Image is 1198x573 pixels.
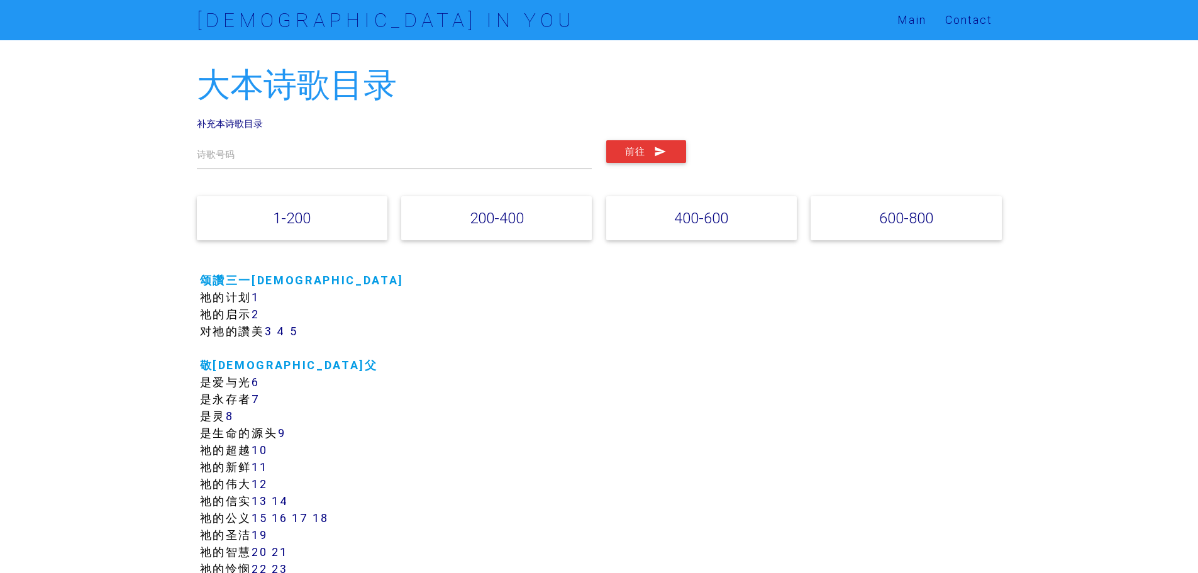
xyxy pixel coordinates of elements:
[252,290,260,304] a: 1
[674,209,728,227] a: 400-600
[197,67,1002,104] h2: 大本诗歌目录
[272,494,288,508] a: 14
[313,511,328,525] a: 18
[252,375,260,389] a: 6
[226,409,234,423] a: 8
[265,324,273,338] a: 3
[252,511,267,525] a: 15
[200,273,404,287] a: 颂讚三一[DEMOGRAPHIC_DATA]
[277,324,286,338] a: 4
[252,460,267,474] a: 11
[200,358,378,372] a: 敬[DEMOGRAPHIC_DATA]父
[470,209,524,227] a: 200-400
[252,545,267,559] a: 20
[278,426,286,440] a: 9
[252,392,260,406] a: 7
[252,494,267,508] a: 13
[197,148,235,162] label: 诗歌号码
[273,209,311,227] a: 1-200
[197,118,263,130] a: 补充本诗歌目录
[290,324,298,338] a: 5
[292,511,308,525] a: 17
[252,307,260,321] a: 2
[272,545,287,559] a: 21
[272,511,287,525] a: 16
[879,209,933,227] a: 600-800
[606,140,686,163] button: 前往
[252,477,267,491] a: 12
[252,528,267,542] a: 19
[252,443,267,457] a: 10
